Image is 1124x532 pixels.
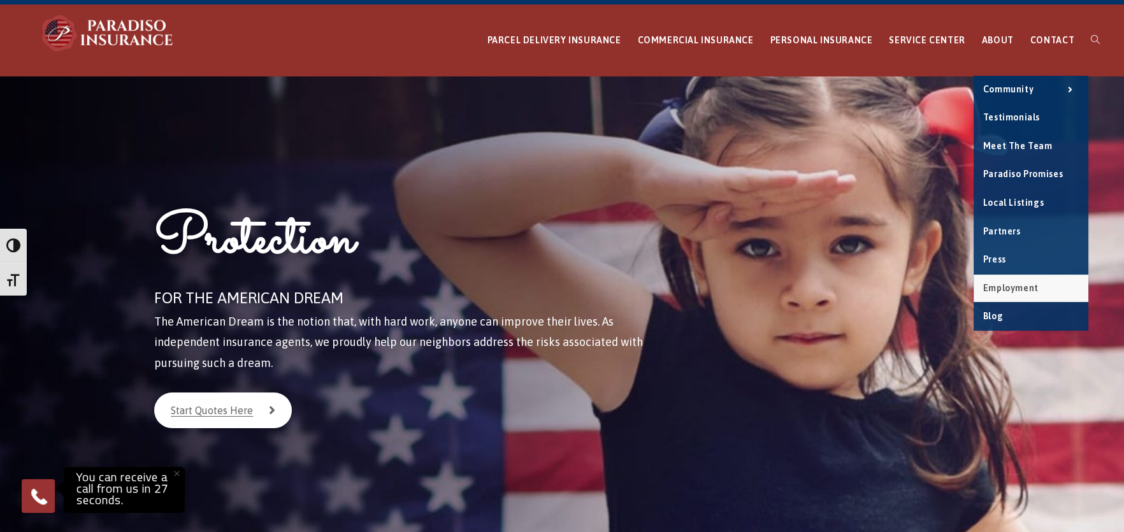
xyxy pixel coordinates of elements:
[479,5,630,76] a: PARCEL DELIVERY INSURANCE
[67,470,182,510] p: You can receive a call from us in 27 seconds.
[974,218,1088,246] a: Partners
[487,35,621,45] span: PARCEL DELIVERY INSURANCE
[983,226,1021,236] span: Partners
[974,5,1022,76] a: ABOUT
[889,35,965,45] span: SERVICE CENTER
[974,104,1088,132] a: Testimonials
[974,246,1088,274] a: Press
[983,141,1053,151] span: Meet the Team
[154,289,343,306] span: FOR THE AMERICAN DREAM
[983,311,1003,321] span: Blog
[1022,5,1083,76] a: CONTACT
[974,133,1088,161] a: Meet the Team
[983,112,1040,122] span: Testimonials
[983,169,1063,179] span: Paradiso Promises
[881,5,973,76] a: SERVICE CENTER
[974,76,1088,104] a: Community
[983,254,1006,264] span: Press
[974,161,1088,189] a: Paradiso Promises
[29,486,49,507] img: Phone icon
[762,5,881,76] a: PERSONAL INSURANCE
[38,14,178,52] img: Paradiso Insurance
[983,198,1044,208] span: Local Listings
[638,35,754,45] span: COMMERCIAL INSURANCE
[1030,35,1074,45] span: CONTACT
[974,189,1088,217] a: Local Listings
[974,303,1088,331] a: Blog
[630,5,762,76] a: COMMERCIAL INSURANCE
[770,35,873,45] span: PERSONAL INSURANCE
[154,315,643,370] span: The American Dream is the notion that, with hard work, anyone can improve their lives. As indepen...
[162,459,191,487] button: Close
[154,392,292,428] a: Start Quotes Here
[154,203,649,284] h1: Protection
[983,283,1039,293] span: Employment
[982,35,1014,45] span: ABOUT
[983,84,1034,94] span: Community
[974,275,1088,303] a: Employment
